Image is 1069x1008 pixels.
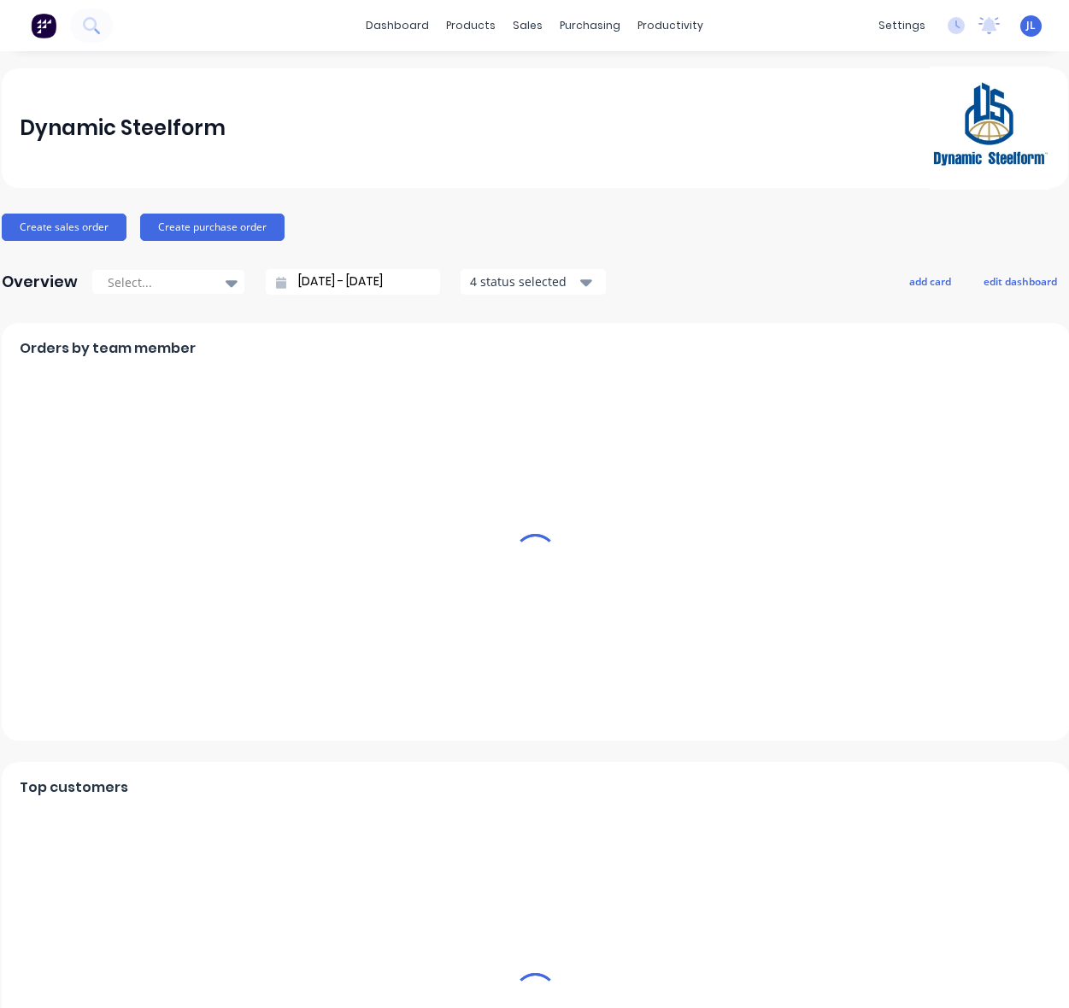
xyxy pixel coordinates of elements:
div: 4 status selected [470,273,578,290]
div: productivity [629,13,712,38]
button: edit dashboard [972,270,1068,292]
button: 4 status selected [461,269,606,295]
div: sales [504,13,551,38]
div: Dynamic Steelform [20,111,226,145]
div: purchasing [551,13,629,38]
img: Dynamic Steelform [930,67,1049,190]
button: add card [898,270,962,292]
button: Create sales order [2,214,126,241]
div: products [438,13,504,38]
button: Create purchase order [140,214,285,241]
div: settings [870,13,934,38]
img: Factory [31,13,56,38]
span: Top customers [20,777,128,798]
a: dashboard [357,13,438,38]
span: JL [1026,18,1036,33]
div: Overview [2,265,78,299]
span: Orders by team member [20,338,196,359]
